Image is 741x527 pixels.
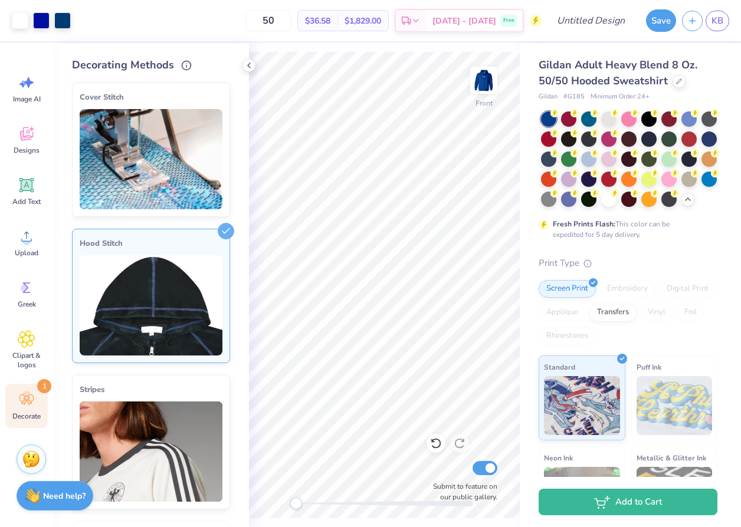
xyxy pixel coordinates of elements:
div: Screen Print [539,280,596,298]
div: Vinyl [640,304,673,321]
span: Minimum Order: 24 + [591,92,650,102]
img: Hood Stitch [80,255,222,355]
label: Submit to feature on our public gallery. [427,481,497,502]
span: Designs [14,146,40,155]
img: Cover Stitch [80,109,222,209]
span: $36.58 [305,15,330,27]
div: Transfers [589,304,637,321]
div: Hood Stitch [80,236,222,251]
input: Untitled Design [547,9,634,32]
span: Clipart & logos [7,351,46,370]
span: $1,829.00 [345,15,381,27]
div: Cover Stitch [80,90,222,104]
img: Front [472,68,496,92]
div: Digital Print [659,280,716,298]
span: Image AI [13,94,41,104]
span: Puff Ink [637,361,661,373]
a: KB [706,11,729,31]
button: Save [646,9,676,32]
div: This color can be expedited for 5 day delivery. [553,219,698,240]
span: [DATE] - [DATE] [432,15,496,27]
span: Gildan [539,92,558,102]
img: Stripes [80,401,222,502]
div: Embroidery [599,280,655,298]
span: Standard [544,361,575,373]
img: Puff Ink [637,376,713,435]
span: Greek [18,299,36,309]
div: Front [476,98,493,108]
div: Accessibility label [290,498,302,509]
img: Neon Ink [544,467,620,526]
div: Print Type [539,256,717,270]
span: Add Text [12,197,41,206]
span: Free [503,17,514,25]
strong: Fresh Prints Flash: [553,219,615,229]
span: Neon Ink [544,452,573,464]
div: Foil [677,304,704,321]
div: Applique [539,304,586,321]
span: Metallic & Glitter Ink [637,452,706,464]
span: 1 [37,379,51,393]
strong: Need help? [43,490,86,502]
img: Standard [544,376,620,435]
div: Decorating Methods [72,57,230,73]
img: Metallic & Glitter Ink [637,467,713,526]
input: – – [245,10,291,31]
span: # G185 [563,92,585,102]
span: Decorate [12,411,41,421]
span: KB [712,14,723,28]
div: Stripes [80,383,222,397]
span: Upload [15,248,38,258]
div: Rhinestones [539,327,596,345]
span: Gildan Adult Heavy Blend 8 Oz. 50/50 Hooded Sweatshirt [539,58,697,88]
button: Add to Cart [539,489,717,515]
